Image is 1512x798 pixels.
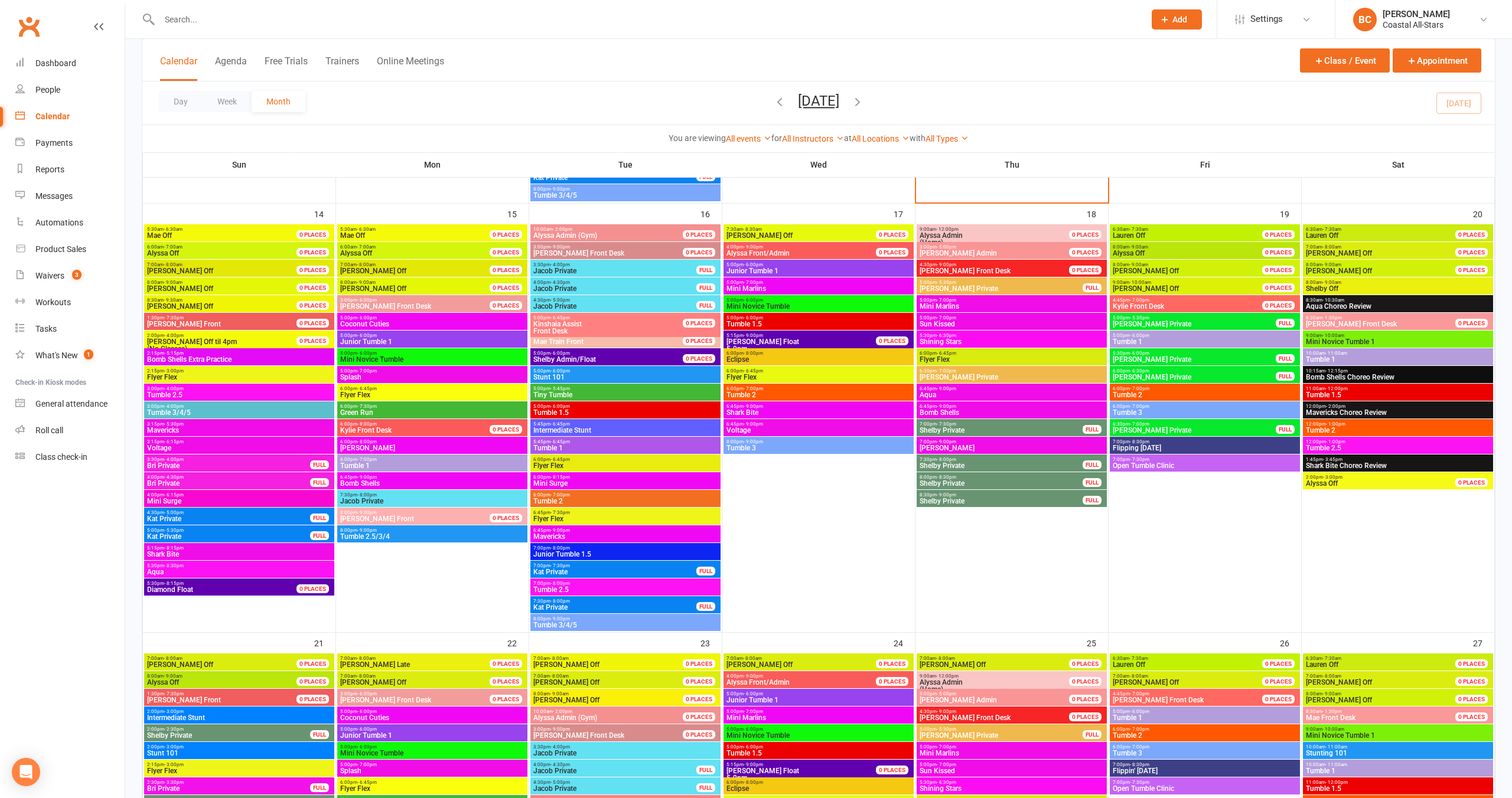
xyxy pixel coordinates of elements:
div: [PERSON_NAME] [1383,9,1450,19]
span: 8:30am [1305,297,1491,303]
span: - 6:30am [357,227,376,232]
span: 5:00pm [1112,315,1276,320]
div: What's New [35,351,78,360]
span: 6:00pm [726,351,911,356]
span: - 7:00pm [357,368,377,374]
a: Calendar [15,103,125,130]
button: Week [203,91,252,112]
span: [PERSON_NAME] Off [726,231,793,240]
span: - 7:00am [357,244,376,250]
span: - 4:00pm [164,333,184,338]
a: Waivers 3 [15,263,125,289]
span: 3 [72,270,82,280]
span: 3:30pm [533,262,697,267]
div: 0 PLACES [1069,248,1102,257]
span: Alyssa Off [340,249,372,257]
div: 0 PLACES [1262,301,1295,310]
div: 0 PLACES [490,283,522,292]
span: - 6:00pm [357,351,377,356]
span: 5:00pm [726,297,911,303]
span: - 9:00pm [744,333,763,338]
div: 0 PLACES [1455,248,1488,257]
div: Dashboard [35,58,76,68]
span: Shelby Off [1305,285,1491,292]
th: Sat [1302,152,1495,177]
span: [PERSON_NAME] Off [1306,249,1372,257]
span: - 1:30pm [1322,315,1342,320]
span: - 12:00pm [936,227,959,232]
span: 5:00pm [340,333,525,338]
div: 0 PLACES [683,230,715,239]
span: Add [1172,15,1187,24]
a: Payments [15,130,125,156]
span: - 6:30pm [937,333,956,338]
div: 0 PLACES [296,283,329,292]
div: Roll call [35,426,63,435]
span: 8:00am [1305,262,1469,267]
span: - 6:00pm [1130,351,1149,356]
button: Free Trials [265,55,308,81]
div: 0 PLACES [1262,230,1295,239]
div: 0 PLACES [490,266,522,274]
div: 0 PLACES [1455,266,1488,274]
span: Tumble 1.5 [726,320,911,328]
span: - 9:00am [1129,262,1148,267]
span: - 10:30am [1322,297,1344,303]
span: 7:00am [1305,244,1469,250]
strong: for [771,133,782,143]
span: - 6:00pm [744,315,763,320]
span: Alyssa Off [147,249,179,257]
span: 6:00pm [726,368,911,374]
span: - 7:00pm [1130,297,1149,303]
span: Jacob Private [533,303,697,310]
span: Alyssa Off [1113,249,1145,257]
span: 5:00pm [340,315,525,320]
span: - 6:45pm [550,315,570,320]
span: - 5:00pm [937,244,956,250]
span: 1 [84,349,93,359]
a: What's New1 [15,342,125,369]
button: Month [252,91,305,112]
span: [PERSON_NAME] Off [147,302,213,310]
button: Agenda [215,55,247,81]
div: 0 PLACES [1069,266,1102,274]
span: Tumble 3/4/5 [533,192,718,199]
span: Mae Off [340,231,365,240]
span: 3:00pm [340,297,504,303]
span: - 7:00am [164,244,183,250]
span: - 8:00am [1322,244,1341,250]
div: 0 PLACES [876,336,908,345]
div: 20 [1473,204,1494,223]
span: - 7:00pm [937,368,956,374]
span: Shelby Admin/Float [533,355,596,364]
div: 0 PLACES [1455,230,1488,239]
span: - 6:00pm [357,315,377,320]
span: Junior Tumble 1 [340,338,525,345]
a: People [15,77,125,103]
span: Eclipse [726,356,911,363]
span: Front Desk [533,320,697,335]
span: 5:30pm [919,333,1104,338]
span: [PERSON_NAME] Off [340,284,406,293]
a: General attendance kiosk mode [15,391,125,417]
button: Add [1152,9,1202,30]
span: Jacob Private [533,267,697,274]
div: Calendar [35,112,70,121]
span: - 7:30am [1129,227,1148,232]
span: 5:30am [340,227,504,232]
button: Online Meetings [377,55,444,81]
span: 5:00pm [533,315,697,320]
div: 0 PLACES [296,301,329,310]
span: - 5:00pm [550,297,570,303]
a: All Types [926,134,969,143]
span: Flyer Flex [919,356,1104,363]
div: Waivers [35,271,64,280]
span: 10:15am [1305,368,1491,374]
span: 4:45pm [1112,297,1276,303]
span: 7:00am [340,262,504,267]
span: 9:00am [1112,280,1276,285]
a: All events [726,134,771,143]
span: 4:30pm [533,297,697,303]
span: - 6:00pm [357,333,377,338]
span: 5:00pm [726,315,911,320]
